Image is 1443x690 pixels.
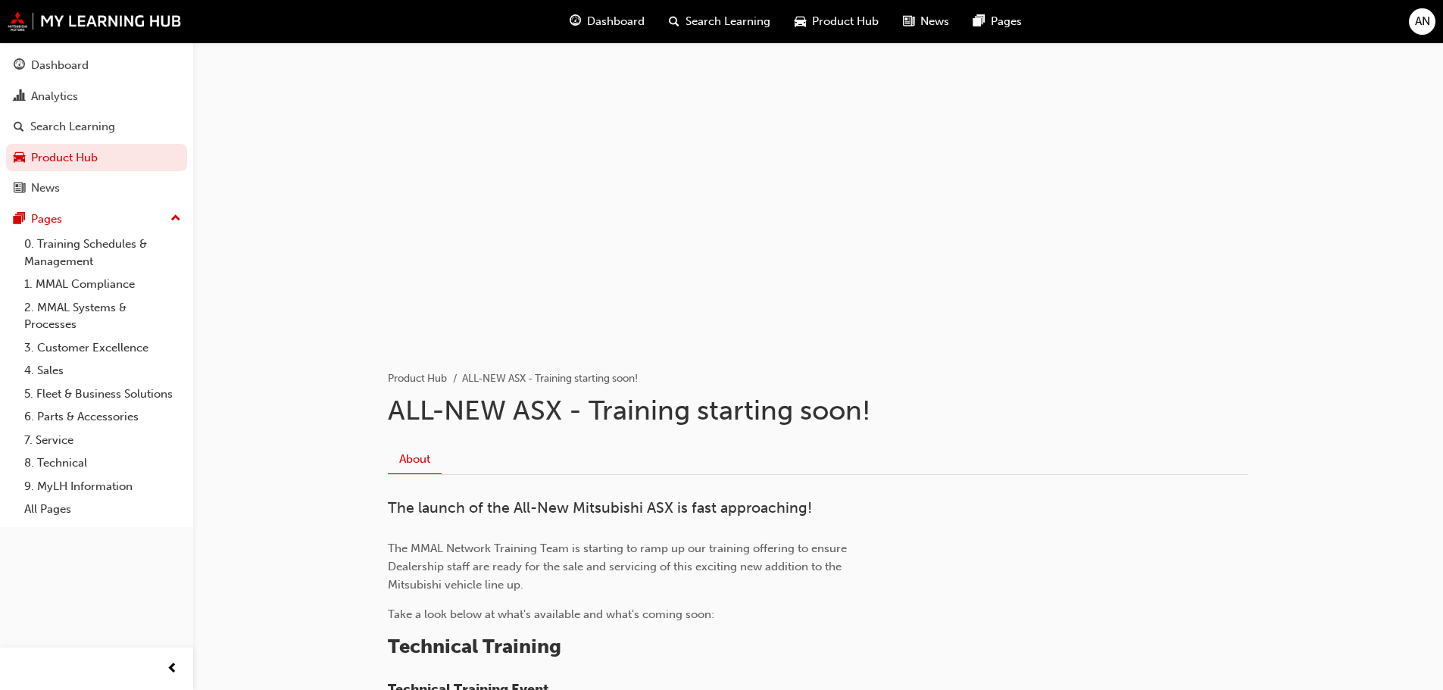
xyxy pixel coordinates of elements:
a: 7. Service [18,429,187,452]
button: DashboardAnalyticsSearch LearningProduct HubNews [6,48,187,205]
span: chart-icon [14,90,25,104]
a: 5. Fleet & Business Solutions [18,382,187,406]
span: car-icon [795,12,806,31]
img: mmal [8,11,182,31]
a: All Pages [18,498,187,521]
span: News [920,13,949,30]
span: guage-icon [14,59,25,73]
h1: ALL-NEW ASX - Training starting soon! [388,394,1248,427]
div: Pages [31,211,62,228]
div: Search Learning [30,118,115,136]
a: 4. Sales [18,359,187,382]
a: guage-iconDashboard [558,6,657,37]
span: prev-icon [167,660,178,679]
span: pages-icon [14,213,25,226]
a: Product Hub [6,144,187,172]
a: 6. Parts & Accessories [18,405,187,429]
a: 2. MMAL Systems & Processes [18,296,187,336]
span: AN [1415,13,1430,30]
span: Search Learning [686,13,770,30]
a: car-iconProduct Hub [782,6,891,37]
div: Analytics [31,88,78,105]
span: guage-icon [570,12,581,31]
a: 9. MyLH Information [18,475,187,498]
div: Dashboard [31,57,89,74]
span: The MMAL Network Training Team is starting to ramp up our training offering to ensure Dealership ... [388,542,850,592]
a: Dashboard [6,52,187,80]
span: search-icon [669,12,679,31]
span: Pages [991,13,1022,30]
button: AN [1409,8,1435,35]
a: Analytics [6,83,187,111]
span: up-icon [170,209,181,229]
a: Product Hub [388,372,447,385]
li: ALL-NEW ASX - Training starting soon! [462,370,638,388]
span: news-icon [14,182,25,195]
a: Search Learning [6,113,187,141]
a: pages-iconPages [961,6,1034,37]
button: Pages [6,205,187,233]
a: 3. Customer Excellence [18,336,187,360]
a: news-iconNews [891,6,961,37]
span: news-icon [903,12,914,31]
span: Technical Training [388,635,561,658]
a: search-iconSearch Learning [657,6,782,37]
span: pages-icon [973,12,985,31]
a: 8. Technical [18,451,187,475]
span: The launch of the All-New Mitsubishi ASX is fast approaching! [388,499,812,517]
span: car-icon [14,151,25,165]
a: News [6,174,187,202]
a: 0. Training Schedules & Management [18,233,187,273]
span: Product Hub [812,13,879,30]
a: About [388,445,442,474]
a: 1. MMAL Compliance [18,273,187,296]
div: News [31,180,60,197]
span: Take a look below at what's available and what's coming soon: [388,607,714,621]
span: Dashboard [587,13,645,30]
span: search-icon [14,120,24,134]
